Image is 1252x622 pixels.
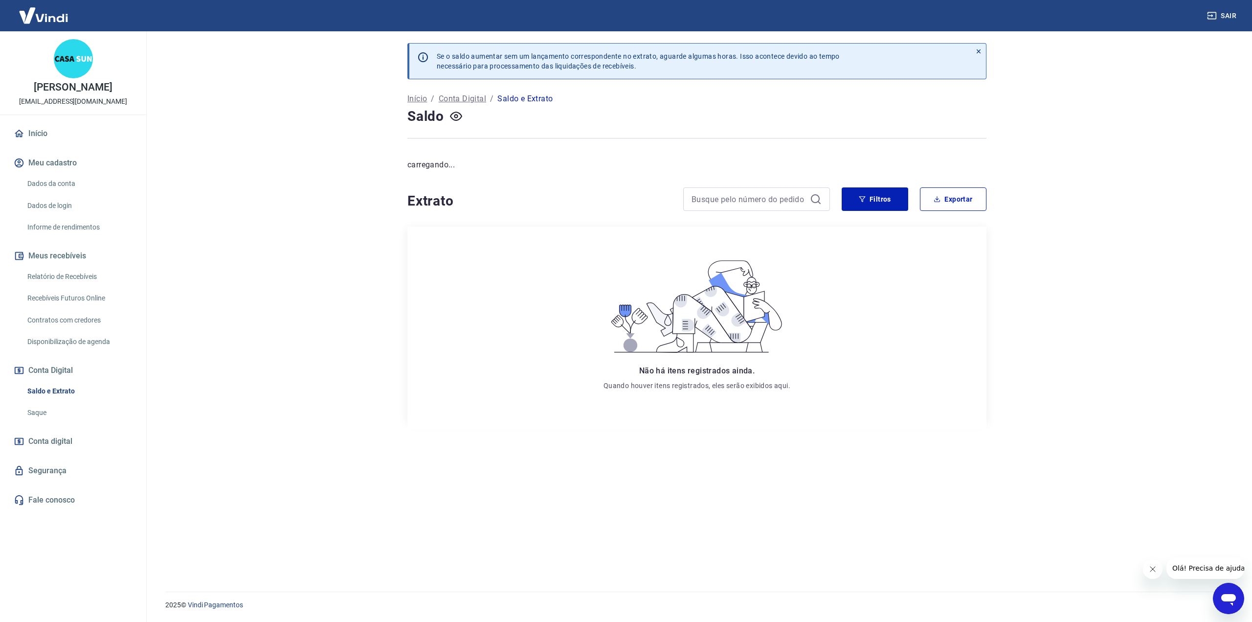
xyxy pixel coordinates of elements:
[12,431,134,452] a: Conta digital
[12,489,134,511] a: Fale conosco
[34,82,112,92] p: [PERSON_NAME]
[407,107,444,126] h4: Saldo
[23,196,134,216] a: Dados de login
[639,366,755,375] span: Não há itens registrados ainda.
[12,245,134,267] button: Meus recebíveis
[188,601,243,609] a: Vindi Pagamentos
[1166,557,1244,579] iframe: Mensagem da empresa
[431,93,434,105] p: /
[437,51,840,71] p: Se o saldo aumentar sem um lançamento correspondente no extrato, aguarde algumas horas. Isso acon...
[23,217,134,237] a: Informe de rendimentos
[407,159,986,171] p: carregando...
[12,123,134,144] a: Início
[12,360,134,381] button: Conta Digital
[23,403,134,423] a: Saque
[12,0,75,30] img: Vindi
[23,381,134,401] a: Saldo e Extrato
[407,93,427,105] a: Início
[6,7,82,15] span: Olá! Precisa de ajuda?
[1213,583,1244,614] iframe: Botão para abrir a janela de mensagens
[165,600,1229,610] p: 2025 ©
[28,435,72,448] span: Conta digital
[604,381,790,391] p: Quando houver itens registrados, eles serão exibidos aqui.
[23,310,134,330] a: Contratos com credores
[1143,559,1163,579] iframe: Fechar mensagem
[842,187,908,211] button: Filtros
[12,152,134,174] button: Meu cadastro
[692,192,806,207] input: Busque pelo número do pedido
[19,96,127,107] p: [EMAIL_ADDRESS][DOMAIN_NAME]
[497,93,553,105] p: Saldo e Extrato
[920,187,986,211] button: Exportar
[54,39,93,78] img: 728c836e-2fc2-43a2-9571-180cb111a1d6.jpeg
[439,93,486,105] a: Conta Digital
[12,460,134,482] a: Segurança
[407,191,671,211] h4: Extrato
[23,332,134,352] a: Disponibilização de agenda
[490,93,493,105] p: /
[23,267,134,287] a: Relatório de Recebíveis
[23,174,134,194] a: Dados da conta
[1205,7,1240,25] button: Sair
[23,288,134,308] a: Recebíveis Futuros Online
